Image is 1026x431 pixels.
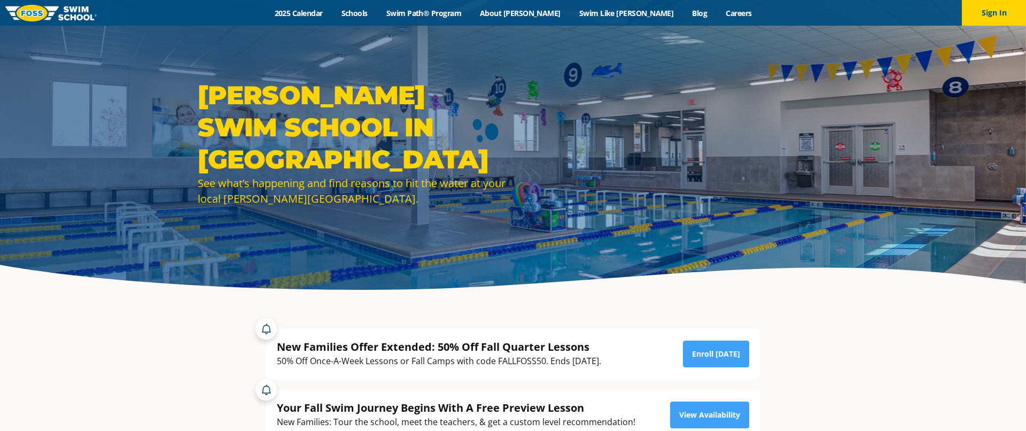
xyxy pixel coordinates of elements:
div: New Families: Tour the school, meet the teachers, & get a custom level recommendation! [277,415,635,429]
div: Your Fall Swim Journey Begins With A Free Preview Lesson [277,401,635,415]
a: About [PERSON_NAME] [471,8,570,18]
a: Schools [332,8,377,18]
a: View Availability [670,402,749,428]
a: Blog [683,8,717,18]
div: New Families Offer Extended: 50% Off Fall Quarter Lessons [277,340,601,354]
div: See what’s happening and find reasons to hit the water at your local [PERSON_NAME][GEOGRAPHIC_DATA]. [198,175,508,206]
a: Swim Path® Program [377,8,470,18]
a: Careers [717,8,761,18]
a: 2025 Calendar [265,8,332,18]
a: Swim Like [PERSON_NAME] [570,8,683,18]
div: 50% Off Once-A-Week Lessons or Fall Camps with code FALLFOSS50. Ends [DATE]. [277,354,601,368]
a: Enroll [DATE] [683,341,749,367]
h1: [PERSON_NAME] Swim School in [GEOGRAPHIC_DATA] [198,79,508,175]
img: FOSS Swim School Logo [5,5,97,21]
